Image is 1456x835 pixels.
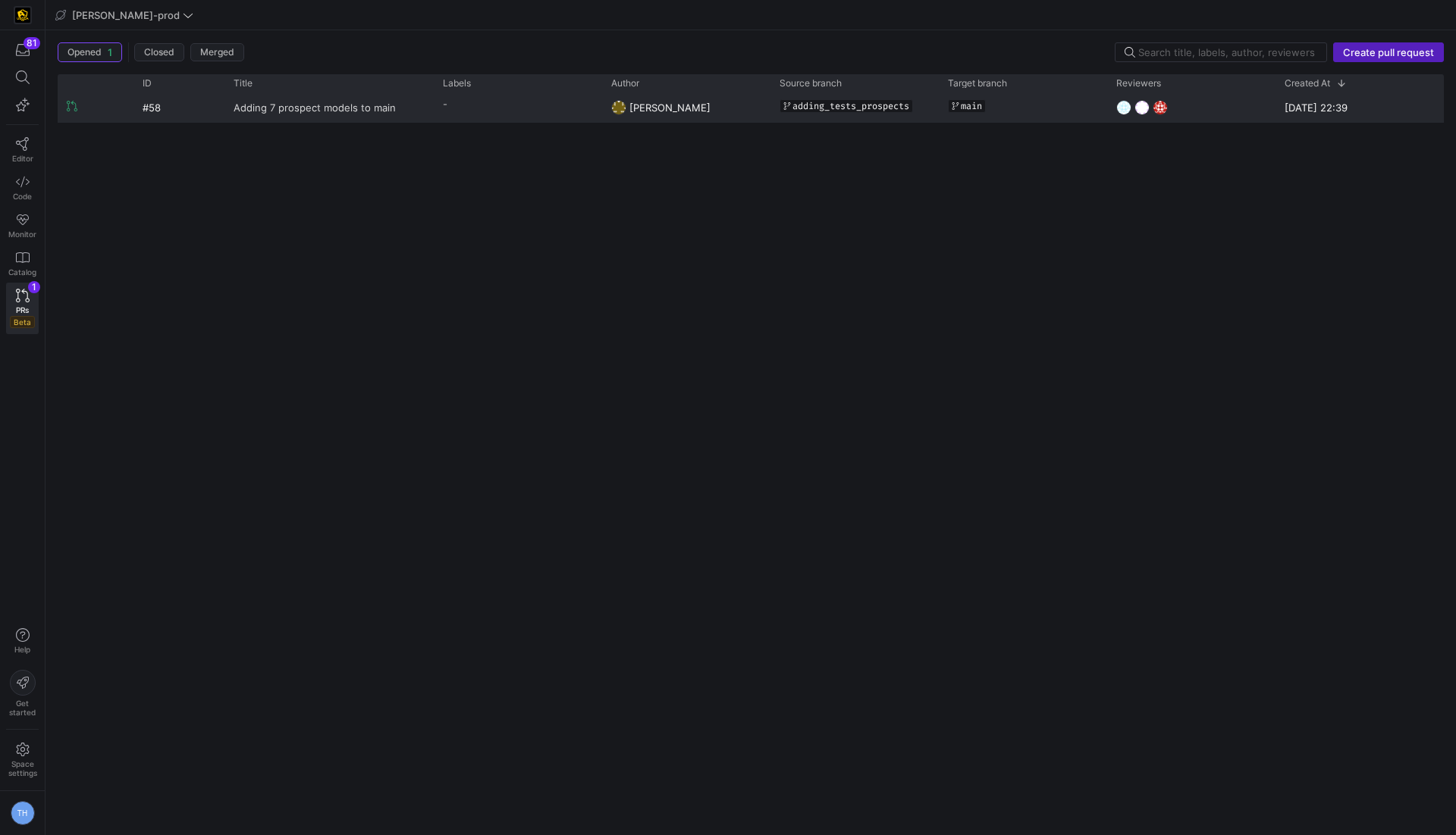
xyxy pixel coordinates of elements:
[780,78,842,89] span: Source branch
[6,736,39,784] a: Spacesettings
[961,101,982,111] span: main
[1276,92,1444,122] div: [DATE] 22:39
[234,78,253,89] span: Title
[58,42,122,62] button: Opened1
[28,281,40,293] div: 1
[144,47,174,58] span: Closed
[200,47,234,58] span: Merged
[9,699,36,717] span: Get started
[67,47,102,58] span: Opened
[6,245,39,283] a: Catalog
[133,92,224,122] div: #58
[611,78,639,89] span: Author
[10,316,35,328] span: Beta
[108,46,112,58] span: 1
[6,2,39,28] a: https://storage.googleapis.com/y42-prod-data-exchange/images/uAsz27BndGEK0hZWDFeOjoxA7jCwgK9jE472...
[12,154,33,163] span: Editor
[143,78,152,89] span: ID
[1134,100,1150,115] img: https://secure.gravatar.com/avatar/6b4265c8d3a00b0abe75aebaeeb22b389583612fcc94042bc97c5c48c00bba...
[8,230,36,239] span: Monitor
[1343,46,1434,58] span: Create pull request
[6,283,39,334] a: PRsBeta1
[443,78,471,89] span: Labels
[1116,78,1161,89] span: Reviewers
[234,93,425,121] a: Adding 7 prospect models to main
[11,801,35,825] div: TH
[6,169,39,207] a: Code
[792,101,909,111] span: adding_tests_prospects
[24,37,40,49] div: 81
[72,9,180,21] span: [PERSON_NAME]-prod
[1138,46,1317,58] input: Search title, labels, author, reviewers
[6,131,39,169] a: Editor
[6,621,39,661] button: Help
[1116,100,1131,115] img: https://secure.gravatar.com/avatar/93624b85cfb6a0d6831f1d6e8dbf2768734b96aa2308d2c902a4aae71f619b...
[6,36,39,64] button: 81
[6,207,39,245] a: Monitor
[13,192,32,201] span: Code
[234,93,396,121] span: Adding 7 prospect models to main
[13,645,32,654] span: Help
[1153,100,1168,115] img: https://secure.gravatar.com/avatar/06bbdcc80648188038f39f089a7f59ad47d850d77952c7f0d8c4f0bc45aa9b...
[948,78,1007,89] span: Target branch
[6,664,39,723] button: Getstarted
[15,8,30,23] img: https://storage.googleapis.com/y42-prod-data-exchange/images/uAsz27BndGEK0hZWDFeOjoxA7jCwgK9jE472...
[190,43,244,61] button: Merged
[629,102,711,114] span: [PERSON_NAME]
[6,797,39,829] button: TH
[8,759,37,777] span: Space settings
[1285,78,1330,89] span: Created At
[611,100,626,115] img: https://secure.gravatar.com/avatar/332e4ab4f8f73db06c2cf0bfcf19914be04f614aded7b53ca0c4fd3e75c0e2...
[8,267,36,277] span: Catalog
[443,99,447,109] span: -
[1333,42,1444,62] button: Create pull request
[134,43,184,61] button: Closed
[52,5,197,25] button: [PERSON_NAME]-prod
[16,305,29,314] span: PRs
